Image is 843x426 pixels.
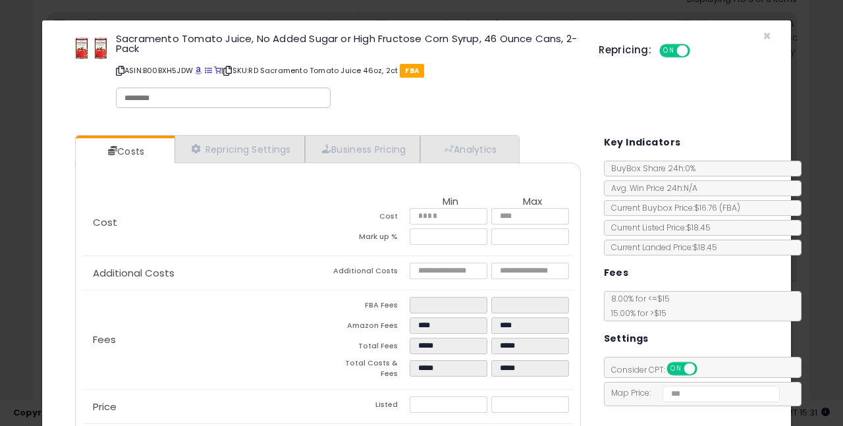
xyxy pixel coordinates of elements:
[719,202,740,213] span: ( FBA )
[605,163,695,174] span: BuyBox Share 24h: 0%
[116,34,579,53] h3: Sacramento Tomato Juice, No Added Sugar or High Fructose Corn Syrup, 46 Ounce Cans, 2-Pack
[763,26,771,45] span: ×
[605,307,666,319] span: 15.00 % for > $15
[82,268,328,279] p: Additional Costs
[491,196,573,208] th: Max
[605,293,670,319] span: 8.00 % for <= $15
[214,65,221,76] a: Your listing only
[605,182,697,194] span: Avg. Win Price 24h: N/A
[82,334,328,345] p: Fees
[116,60,579,81] p: ASIN: B00BXH5JDW | SKU: RD Sacramento Tomato Juice 46oz, 2ct
[605,364,715,375] span: Consider CPT:
[661,45,677,57] span: ON
[76,138,173,165] a: Costs
[328,297,410,317] td: FBA Fees
[605,202,740,213] span: Current Buybox Price:
[205,65,212,76] a: All offer listings
[328,396,410,417] td: Listed
[604,134,681,151] h5: Key Indicators
[328,208,410,228] td: Cost
[605,387,780,398] span: Map Price:
[82,217,328,228] p: Cost
[420,136,518,163] a: Analytics
[328,317,410,338] td: Amazon Fees
[328,263,410,283] td: Additional Costs
[175,136,305,163] a: Repricing Settings
[605,222,711,233] span: Current Listed Price: $18.45
[694,202,740,213] span: $16.76
[328,358,410,383] td: Total Costs & Fees
[400,64,424,78] span: FBA
[82,402,328,412] p: Price
[604,265,629,281] h5: Fees
[695,363,716,375] span: OFF
[599,45,651,55] h5: Repricing:
[605,242,717,253] span: Current Landed Price: $18.45
[72,34,111,63] img: 413mbemQX-L._SL60_.jpg
[328,228,410,249] td: Mark up %
[195,65,202,76] a: BuyBox page
[668,363,684,375] span: ON
[604,331,649,347] h5: Settings
[688,45,709,57] span: OFF
[410,196,491,208] th: Min
[305,136,420,163] a: Business Pricing
[328,338,410,358] td: Total Fees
